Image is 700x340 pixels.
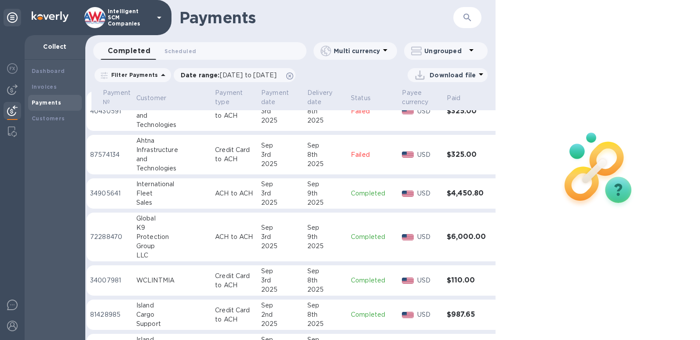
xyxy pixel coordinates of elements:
span: Payee currency [402,88,440,107]
div: Ahtna [136,136,208,145]
span: Payment № [103,88,142,107]
div: 2025 [307,242,344,251]
div: Technologies [136,120,208,130]
div: Sales [136,198,208,207]
img: USD [402,278,414,284]
div: 2025 [261,116,300,125]
p: USD [417,150,440,159]
p: Collect [32,42,78,51]
img: USD [402,312,414,318]
img: Foreign exchange [7,63,18,74]
p: USD [417,232,440,242]
span: Customer [136,94,178,103]
div: 2025 [261,285,300,294]
div: Infrastructure [136,145,208,155]
p: Multi currency [334,47,380,55]
p: Status [351,94,371,103]
p: USD [417,310,440,319]
div: 8th [307,150,344,159]
div: and [136,111,208,120]
p: Payment type [215,88,243,107]
p: Completed [351,232,395,242]
span: Paid [447,94,472,103]
div: Sep [261,223,300,232]
p: 81428985 [90,310,129,319]
p: Intelligent SCM Companies [108,8,152,27]
p: Credit Card to ACH [215,271,254,290]
span: Scheduled [164,47,196,56]
div: Sep [307,180,344,189]
p: USD [417,107,440,116]
div: Unpin categories [4,9,21,26]
p: ACH to ACH [215,189,254,198]
div: 3rd [261,107,300,116]
b: Payments [32,99,61,106]
p: Date range : [181,71,281,80]
p: Payee currency [402,88,428,107]
p: Failed [351,107,395,116]
div: 2nd [261,310,300,319]
img: Logo [32,11,69,22]
div: 3rd [261,150,300,159]
p: Download file [430,71,476,80]
div: 3rd [261,189,300,198]
div: Sep [307,141,344,150]
span: Completed [108,45,150,57]
div: 3rd [261,232,300,242]
div: 2025 [307,198,344,207]
span: Payment date [261,88,300,107]
div: 8th [307,276,344,285]
div: Group [136,242,208,251]
div: Global [136,214,208,223]
h3: $110.00 [447,276,486,285]
b: Dashboard [32,68,65,74]
p: Payment date [261,88,289,107]
div: Sep [307,267,344,276]
p: Failed [351,150,395,159]
h1: Payments [179,8,453,27]
span: Status [351,94,382,103]
div: 2025 [261,159,300,169]
p: ACH to ACH [215,232,254,242]
p: 34905641 [90,189,129,198]
p: 34007981 [90,276,129,285]
div: Island [136,301,208,310]
div: K9 [136,223,208,232]
h3: $987.65 [447,311,486,319]
div: Date range:[DATE] to [DATE] [174,68,295,82]
div: Support [136,319,208,329]
p: Completed [351,310,395,319]
p: Completed [351,276,395,285]
div: 9th [307,232,344,242]
p: Completed [351,189,395,198]
p: USD [417,189,440,198]
div: and [136,155,208,164]
div: Technologies [136,164,208,173]
div: Cargo [136,310,208,319]
div: International [136,180,208,189]
div: 3rd [261,276,300,285]
img: USD [402,108,414,114]
b: Customers [32,115,65,122]
div: Sep [307,223,344,232]
h3: $4,450.80 [447,189,486,198]
img: USD [402,152,414,158]
span: Delivery date [307,88,344,107]
h3: $6,000.00 [447,233,486,241]
p: Filter Payments [108,71,158,79]
p: 40430591 [90,107,129,116]
div: 2025 [307,285,344,294]
img: USD [402,234,414,240]
div: 2025 [261,319,300,329]
div: WCLINTMIA [136,276,208,285]
div: Sep [261,301,300,310]
div: Sep [261,141,300,150]
p: Delivery date [307,88,332,107]
div: 2025 [307,319,344,329]
div: 2025 [307,116,344,125]
p: 72288470 [90,232,129,242]
p: USD [417,276,440,285]
h3: $325.00 [447,151,486,159]
div: Sep [307,301,344,310]
div: Protection [136,232,208,242]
